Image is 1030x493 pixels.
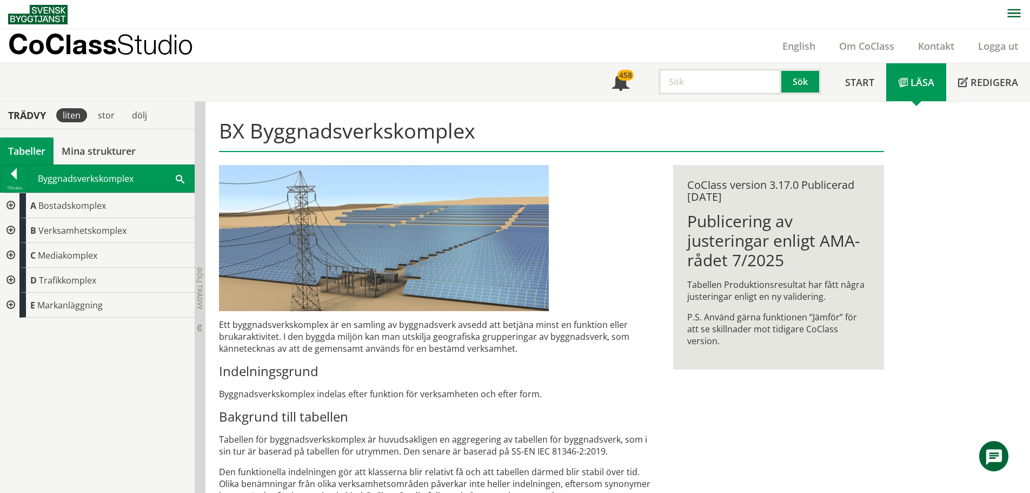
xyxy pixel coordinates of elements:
span: Läsa [911,76,934,89]
img: Svensk Byggtjänst [8,5,68,24]
p: CoClass [8,38,193,50]
a: Logga ut [966,40,1030,52]
span: Redigera [971,76,1018,89]
div: Trädvy [2,109,52,121]
p: P.S. Använd gärna funktionen ”Jämför” för att se skillnader mot tidigare CoClass version. [687,311,869,347]
h3: Indelningsgrund [219,363,656,379]
div: Tillbaka [1,183,28,192]
span: D [30,274,37,286]
input: Sök [659,69,781,95]
span: B [30,225,36,236]
span: Mediakomplex [38,249,97,261]
span: Start [845,76,874,89]
span: Verksamhetskomplex [38,225,127,236]
span: Trafikkomplex [39,274,96,286]
p: Tabellen för byggnadsverkskomplex är huvudsakligen en aggregering av tabellen för byggnadsverk, s... [219,433,656,457]
span: Notifikationer [612,75,629,92]
a: English [770,40,827,52]
span: Studio [117,28,193,60]
p: Tabellen Produktionsresultat har fått några justeringar enligt en ny validering. [687,279,869,303]
span: Sök i tabellen [176,173,184,184]
span: Bostadskomplex [38,200,106,212]
div: liten [56,108,87,122]
a: 458 [600,63,641,101]
a: Läsa [886,63,946,101]
div: Byggnadsverkskomplex [28,165,194,192]
img: 37641-solenergisiemensstor.jpg [219,165,549,311]
div: stor [91,108,121,122]
h1: Publicering av justeringar enligt AMA-rådet 7/2025 [687,212,869,270]
span: E [30,299,35,311]
a: CoClassStudio [8,29,216,63]
a: Mina strukturer [54,137,144,165]
span: C [30,249,36,261]
div: CoClass version 3.17.0 Publicerad [DATE] [687,179,869,203]
span: Dölj trädvy [195,267,204,310]
div: dölj [125,108,154,122]
span: Markanläggning [37,299,103,311]
a: Redigera [946,63,1030,101]
a: Om CoClass [827,40,906,52]
a: Start [833,63,886,101]
span: A [30,200,36,212]
h1: BX Byggnadsverkskomplex [219,119,883,152]
button: Sök [781,69,821,95]
h3: Bakgrund till tabellen [219,409,656,425]
div: 458 [617,70,634,81]
a: Kontakt [906,40,966,52]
